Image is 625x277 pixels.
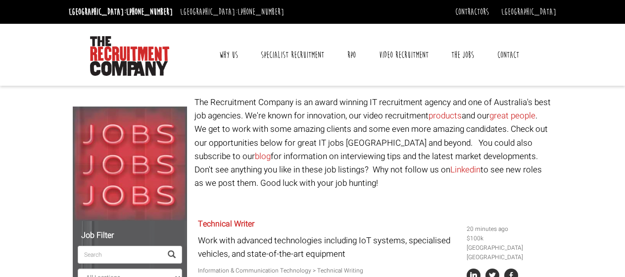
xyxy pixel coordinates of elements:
[490,43,527,67] a: Contact
[372,43,436,67] a: Video Recruitment
[450,164,481,176] a: Linkedin
[340,43,363,67] a: RPO
[238,6,284,17] a: [PHONE_NUMBER]
[78,231,182,240] h5: Job Filter
[253,43,332,67] a: Specialist Recruitment
[66,4,175,20] li: [GEOGRAPHIC_DATA]:
[489,110,535,122] a: great people
[194,96,553,190] p: The Recruitment Company is an award winning IT recruitment agency and one of Australia's best job...
[467,224,549,234] li: 20 minutes ago
[212,43,245,67] a: Why Us
[126,6,173,17] a: [PHONE_NUMBER]
[444,43,481,67] a: The Jobs
[501,6,556,17] a: [GEOGRAPHIC_DATA]
[178,4,287,20] li: [GEOGRAPHIC_DATA]:
[455,6,489,17] a: Contractors
[73,107,187,221] img: Jobs, Jobs, Jobs
[198,218,254,230] a: Technical Writer
[90,36,169,76] img: The Recruitment Company
[429,110,462,122] a: products
[255,150,271,163] a: blog
[78,246,162,264] input: Search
